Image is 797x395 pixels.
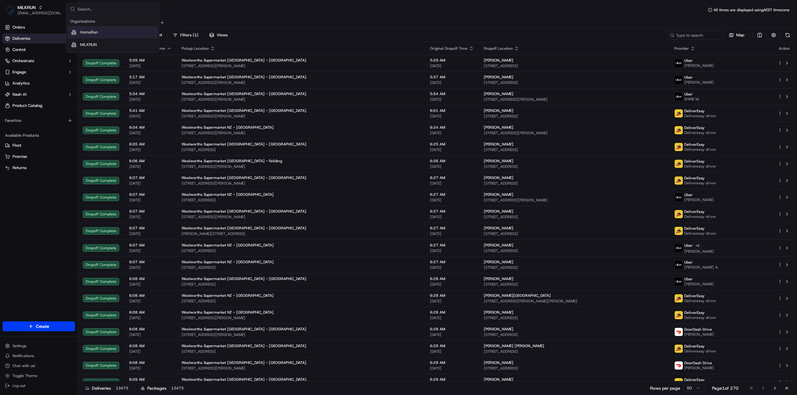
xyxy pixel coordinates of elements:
[684,282,714,287] span: [PERSON_NAME]
[736,32,744,38] span: Map
[484,299,664,304] span: [STREET_ADDRESS][PERSON_NAME][PERSON_NAME]
[684,243,693,248] span: Uber
[129,192,172,197] span: 6:07 AM
[430,343,474,348] span: 6:28 AM
[2,371,75,380] button: Toggle Theme
[675,244,683,252] img: uber-new-logo.jpeg
[675,378,683,386] img: delivereasy_logo.png
[430,91,474,96] span: 5:54 AM
[484,214,664,219] span: [STREET_ADDRESS]
[430,108,474,113] span: 6:01 AM
[684,277,693,282] span: Uber
[430,175,474,180] span: 6:27 AM
[114,385,130,391] div: 13473
[182,343,306,348] span: Woolworths Supermarket [GEOGRAPHIC_DATA] - [GEOGRAPHIC_DATA]
[675,193,683,201] img: uber-new-logo.jpeg
[12,25,25,30] span: Orders
[430,349,474,354] span: [DATE]
[180,32,198,38] span: Filters
[684,214,716,219] span: Delivereasy driver
[182,360,306,365] span: Woolworths Supermarket [GEOGRAPHIC_DATA] - [GEOGRAPHIC_DATA]
[484,265,664,270] span: [STREET_ADDRESS]
[182,349,420,354] span: [STREET_ADDRESS]
[2,45,75,55] button: Control
[182,265,420,270] span: [STREET_ADDRESS]
[684,344,705,349] span: DeliverEasy
[684,58,693,63] span: Uber
[182,299,420,304] span: [STREET_ADDRESS]
[182,91,306,96] span: Woolworths Supermarket [GEOGRAPHIC_DATA] - [GEOGRAPHIC_DATA]
[5,143,73,148] a: Fleet
[675,328,683,336] img: doordash_logo_v2.png
[129,58,172,63] span: 5:09 AM
[675,177,683,185] img: delivereasy_logo.png
[484,377,513,382] span: [PERSON_NAME]
[430,366,474,371] span: [DATE]
[684,315,716,320] span: Delivereasy driver
[129,63,172,68] span: [DATE]
[129,293,172,298] span: 6:08 AM
[778,46,791,51] div: Action
[675,294,683,302] img: delivereasy_logo.png
[2,116,75,126] div: Favorites
[129,158,172,163] span: 6:06 AM
[684,80,714,85] span: [PERSON_NAME]
[182,192,274,197] span: Woolworths Supermarket NZ - [GEOGRAPHIC_DATA]
[2,140,75,150] button: Fleet
[66,16,159,53] div: Suggestions
[193,32,198,38] span: ( 1 )
[12,143,21,148] span: Fleet
[2,90,75,99] button: Nash AI
[484,164,664,169] span: [STREET_ADDRESS]
[12,47,26,53] span: Control
[129,97,172,102] span: [DATE]
[206,31,230,39] button: Views
[484,108,513,113] span: [PERSON_NAME]
[182,209,306,214] span: Woolworths Supermarket [GEOGRAPHIC_DATA] - [GEOGRAPHIC_DATA]
[430,260,474,264] span: 6:27 AM
[714,7,790,12] span: All times are displayed using AEST timezone
[684,365,714,370] span: [PERSON_NAME]
[182,248,420,253] span: [STREET_ADDRESS]
[675,143,683,151] img: delivereasy_logo.png
[129,299,172,304] span: [DATE]
[484,327,513,332] span: [PERSON_NAME]
[484,366,664,371] span: [STREET_ADDRESS]
[684,164,716,169] span: Delivereasy driver
[684,226,705,231] span: DeliverEasy
[684,377,705,382] span: DeliverEasy
[484,343,544,348] span: [PERSON_NAME] [PERSON_NAME]
[129,231,172,236] span: [DATE]
[484,97,664,102] span: [STREET_ADDRESS][PERSON_NAME]
[484,158,513,163] span: [PERSON_NAME]
[182,75,306,80] span: Woolworths Supermarket [GEOGRAPHIC_DATA] - [GEOGRAPHIC_DATA]
[684,63,714,68] span: [PERSON_NAME]
[675,59,683,67] img: uber-new-logo.jpeg
[430,46,468,51] span: Original Dropoff Time
[129,209,172,214] span: 6:07 AM
[2,101,75,111] a: Product Catalog
[484,80,664,85] span: [STREET_ADDRESS]
[2,321,75,331] button: Create
[17,11,62,16] button: [EMAIL_ADDRESS][DOMAIN_NAME]
[484,332,664,337] span: [STREET_ADDRESS]
[650,385,680,391] p: Rows per page
[129,327,172,332] span: 6:08 AM
[675,361,683,370] img: doordash_logo_v2.png
[484,175,513,180] span: [PERSON_NAME]
[12,373,37,378] span: Toggle Theme
[684,181,716,186] span: Delivereasy driver
[430,114,474,119] span: [DATE]
[484,181,664,186] span: [STREET_ADDRESS]
[129,360,172,365] span: 6:08 AM
[484,293,551,298] span: [PERSON_NAME][GEOGRAPHIC_DATA]
[129,315,172,320] span: [DATE]
[430,198,474,203] span: [DATE]
[68,17,158,26] div: Organizations
[484,282,664,287] span: [STREET_ADDRESS]
[675,126,683,134] img: delivereasy_logo.png
[484,58,513,63] span: [PERSON_NAME]
[484,315,664,320] span: [STREET_ADDRESS]
[80,42,97,48] span: MILKRUN
[129,265,172,270] span: [DATE]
